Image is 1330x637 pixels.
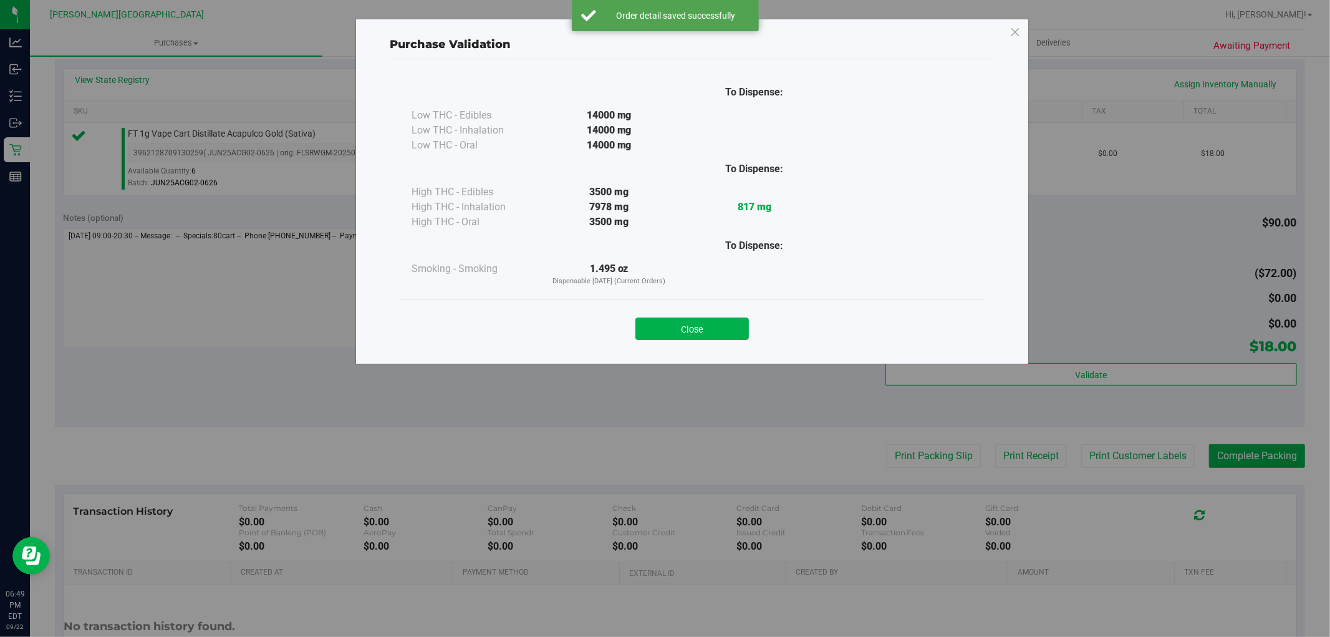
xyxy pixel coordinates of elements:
[682,238,827,253] div: To Dispense:
[603,9,749,22] div: Order detail saved successfully
[412,261,536,276] div: Smoking - Smoking
[412,123,536,138] div: Low THC - Inhalation
[12,537,50,575] iframe: Resource center
[412,138,536,153] div: Low THC - Oral
[738,201,771,213] strong: 817 mg
[412,200,536,215] div: High THC - Inhalation
[412,185,536,200] div: High THC - Edibles
[536,215,682,230] div: 3500 mg
[536,138,682,153] div: 14000 mg
[412,108,536,123] div: Low THC - Edibles
[536,108,682,123] div: 14000 mg
[390,37,511,51] span: Purchase Validation
[682,162,827,177] div: To Dispense:
[536,276,682,287] p: Dispensable [DATE] (Current Orders)
[412,215,536,230] div: High THC - Oral
[682,85,827,100] div: To Dispense:
[536,123,682,138] div: 14000 mg
[635,318,749,340] button: Close
[536,185,682,200] div: 3500 mg
[536,200,682,215] div: 7978 mg
[536,261,682,287] div: 1.495 oz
